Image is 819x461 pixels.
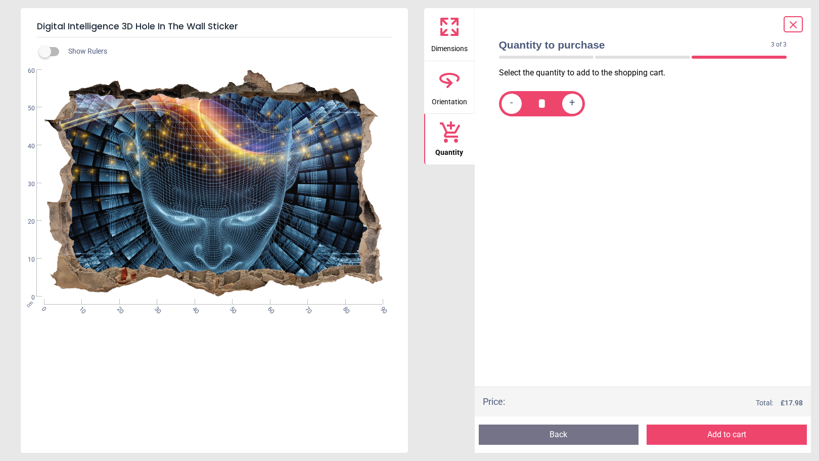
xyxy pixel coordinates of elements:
span: 50 [16,104,35,113]
div: Price : [483,395,505,408]
span: Dimensions [431,39,468,54]
span: 0 [39,305,46,312]
span: 60 [16,67,35,75]
span: Quantity to purchase [499,37,771,52]
div: Total: [520,398,803,408]
span: - [510,97,513,110]
button: Back [479,425,639,445]
span: Quantity [435,143,463,158]
button: Quantity [424,114,475,164]
span: Orientation [432,92,467,107]
span: 40 [16,142,35,151]
span: 40 [190,305,197,312]
span: 50 [227,305,234,312]
button: Dimensions [424,8,475,61]
span: 70 [303,305,309,312]
div: Show Rulers [45,46,408,58]
span: 60 [265,305,272,312]
span: 17.98 [785,399,803,407]
span: 20 [16,218,35,226]
span: 90 [378,305,385,312]
span: 10 [16,256,35,264]
span: 80 [341,305,347,312]
span: £ [781,398,803,408]
button: Orientation [424,61,475,114]
p: Select the quantity to add to the shopping cart. [499,67,795,78]
span: + [569,97,575,110]
button: Add to cart [647,425,807,445]
span: 10 [77,305,83,312]
span: 30 [16,180,35,189]
span: 20 [115,305,121,312]
h5: Digital Intelligence 3D Hole In The Wall Sticker [37,16,392,37]
span: 0 [16,294,35,302]
span: cm [25,300,34,309]
span: 30 [152,305,159,312]
span: 3 of 3 [771,40,787,49]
